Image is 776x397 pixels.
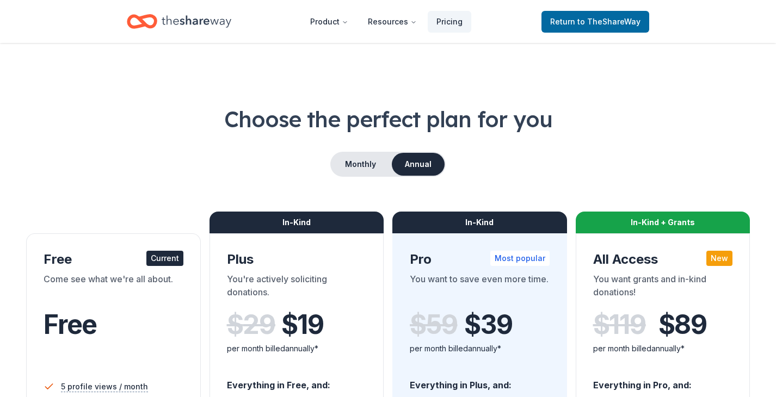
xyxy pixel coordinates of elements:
a: Home [127,9,231,34]
div: In-Kind + Grants [576,212,750,233]
div: You want grants and in-kind donations! [593,272,733,303]
button: Annual [392,153,445,176]
a: Pricing [428,11,471,33]
div: Most popular [490,251,550,266]
button: Product [301,11,357,33]
div: per month billed annually* [593,342,733,355]
div: Plus [227,251,367,268]
span: $ 89 [658,309,707,340]
a: Returnto TheShareWay [541,11,649,33]
button: Monthly [331,153,390,176]
div: You're actively soliciting donations. [227,272,367,303]
h1: Choose the perfect plan for you [26,104,750,134]
div: Everything in Free, and: [227,369,367,392]
div: Pro [410,251,550,268]
div: All Access [593,251,733,268]
div: per month billed annually* [227,342,367,355]
span: $ 19 [281,309,324,340]
div: Come see what we're all about. [44,272,183,303]
span: 5 profile views / month [61,380,148,393]
span: to TheShareWay [577,17,640,26]
nav: Main [301,9,471,34]
span: Free [44,308,97,340]
div: New [706,251,732,266]
div: Current [146,251,183,266]
div: per month billed annually* [410,342,550,355]
div: Everything in Plus, and: [410,369,550,392]
span: $ 39 [464,309,512,340]
div: You want to save even more time. [410,272,550,303]
div: Everything in Pro, and: [593,369,733,392]
span: Return [550,15,640,28]
div: Free [44,251,183,268]
div: In-Kind [392,212,567,233]
button: Resources [359,11,426,33]
div: In-Kind [210,212,384,233]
